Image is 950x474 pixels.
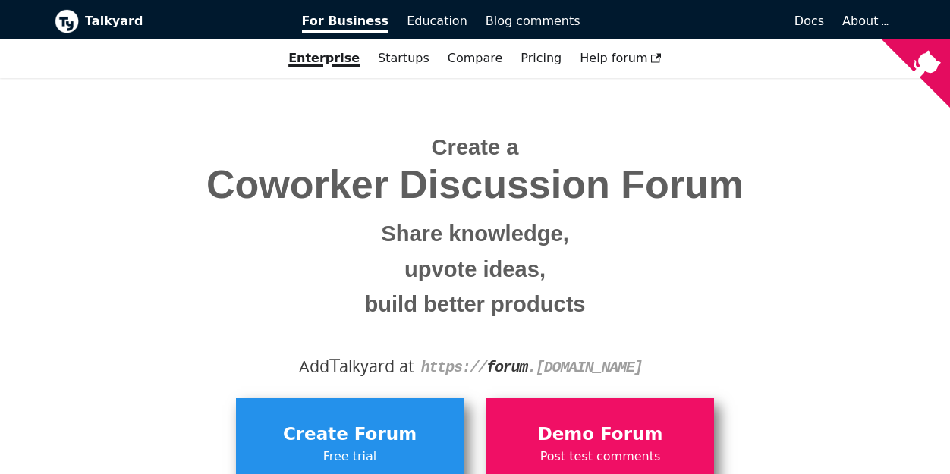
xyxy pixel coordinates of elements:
a: Enterprise [279,46,369,71]
a: Pricing [511,46,571,71]
span: Education [407,14,467,28]
a: About [842,14,886,28]
span: Help forum [580,51,662,65]
div: Add alkyard at [66,353,884,379]
a: Education [398,8,477,34]
img: Talkyard logo [55,9,79,33]
span: For Business [302,14,389,33]
small: upvote ideas, [66,252,884,287]
span: Create a [432,135,519,159]
span: Demo Forum [494,420,706,449]
span: Docs [794,14,824,28]
span: Blog comments [486,14,580,28]
a: Help forum [571,46,671,71]
b: Talkyard [85,11,281,31]
span: Coworker Discussion Forum [66,163,884,206]
span: Free trial [244,447,456,466]
strong: forum [486,359,527,376]
span: Create Forum [244,420,456,449]
a: Docs [590,8,834,34]
a: For Business [293,8,398,34]
span: Post test comments [494,447,706,466]
a: Talkyard logoTalkyard [55,9,281,33]
code: https:// . [DOMAIN_NAME] [421,359,643,376]
small: Share knowledge, [66,216,884,252]
a: Blog comments [477,8,590,34]
a: Startups [369,46,439,71]
small: build better products [66,287,884,322]
span: T [329,351,340,378]
a: Compare [448,51,503,65]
